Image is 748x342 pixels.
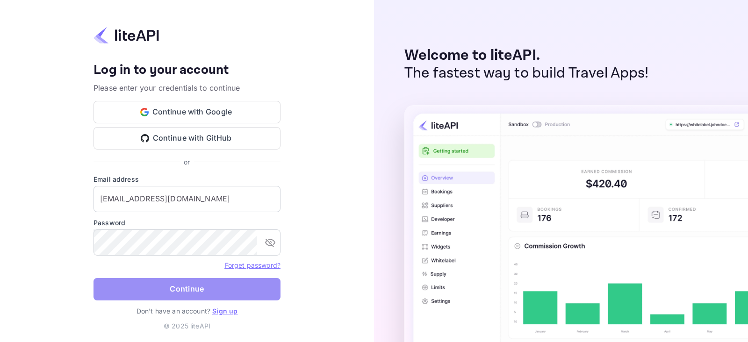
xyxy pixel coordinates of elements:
[93,26,159,44] img: liteapi
[93,101,280,123] button: Continue with Google
[93,82,280,93] p: Please enter your credentials to continue
[93,127,280,150] button: Continue with GitHub
[212,307,237,315] a: Sign up
[404,64,649,82] p: The fastest way to build Travel Apps!
[184,157,190,167] p: or
[93,218,280,228] label: Password
[93,278,280,300] button: Continue
[261,233,280,252] button: toggle password visibility
[93,62,280,78] h4: Log in to your account
[93,174,280,184] label: Email address
[225,260,280,270] a: Forget password?
[225,261,280,269] a: Forget password?
[93,306,280,316] p: Don't have an account?
[404,47,649,64] p: Welcome to liteAPI.
[93,186,280,212] input: Enter your email address
[164,321,210,331] p: © 2025 liteAPI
